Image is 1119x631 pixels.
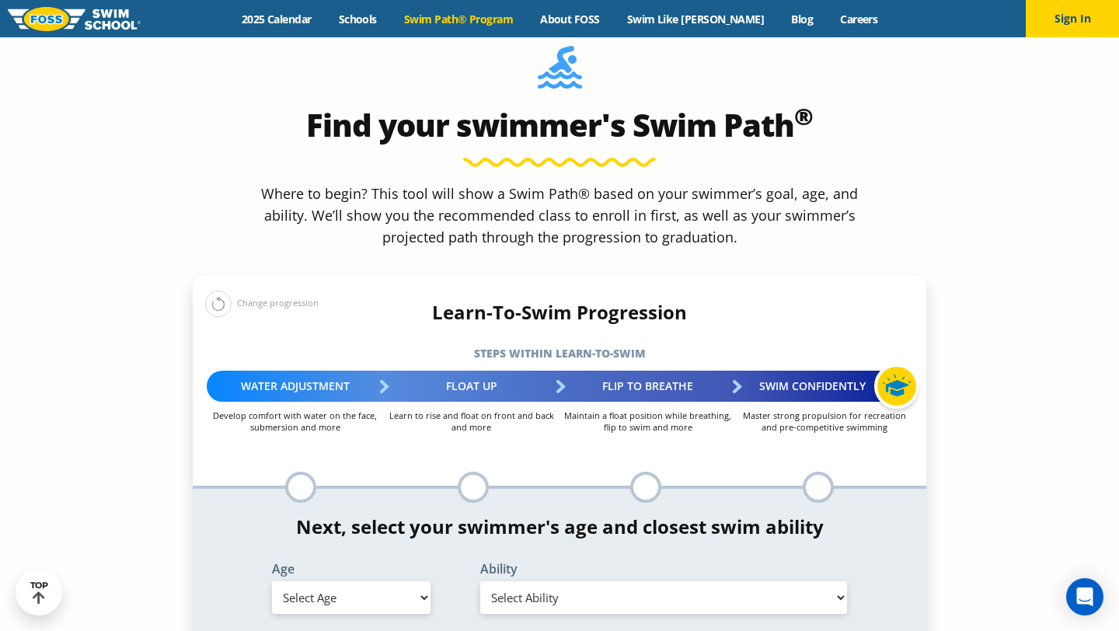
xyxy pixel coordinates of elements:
[538,46,582,99] img: Foss-Location-Swimming-Pool-Person.svg
[193,343,926,364] h5: Steps within Learn-to-Swim
[527,12,614,26] a: About FOSS
[559,371,736,402] div: Flip to Breathe
[383,371,559,402] div: Float Up
[778,12,827,26] a: Blog
[794,100,813,132] sup: ®
[205,290,319,317] div: Change progression
[390,12,526,26] a: Swim Path® Program
[325,12,390,26] a: Schools
[193,516,926,538] h4: Next, select your swimmer's age and closest swim ability
[193,302,926,323] h4: Learn-To-Swim Progression
[207,371,383,402] div: Water Adjustment
[480,563,847,575] label: Ability
[827,12,891,26] a: Careers
[736,410,912,433] p: Master strong propulsion for recreation and pre-competitive swimming
[193,106,926,144] h2: Find your swimmer's Swim Path
[383,410,559,433] p: Learn to rise and float on front and back and more
[613,12,778,26] a: Swim Like [PERSON_NAME]
[255,183,864,248] p: Where to begin? This tool will show a Swim Path® based on your swimmer’s goal, age, and ability. ...
[228,12,325,26] a: 2025 Calendar
[207,410,383,433] p: Develop comfort with water on the face, submersion and more
[272,563,431,575] label: Age
[736,371,912,402] div: Swim Confidently
[30,580,48,605] div: TOP
[8,7,141,31] img: FOSS Swim School Logo
[1066,578,1103,615] div: Open Intercom Messenger
[559,410,736,433] p: Maintain a float position while breathing, flip to swim and more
